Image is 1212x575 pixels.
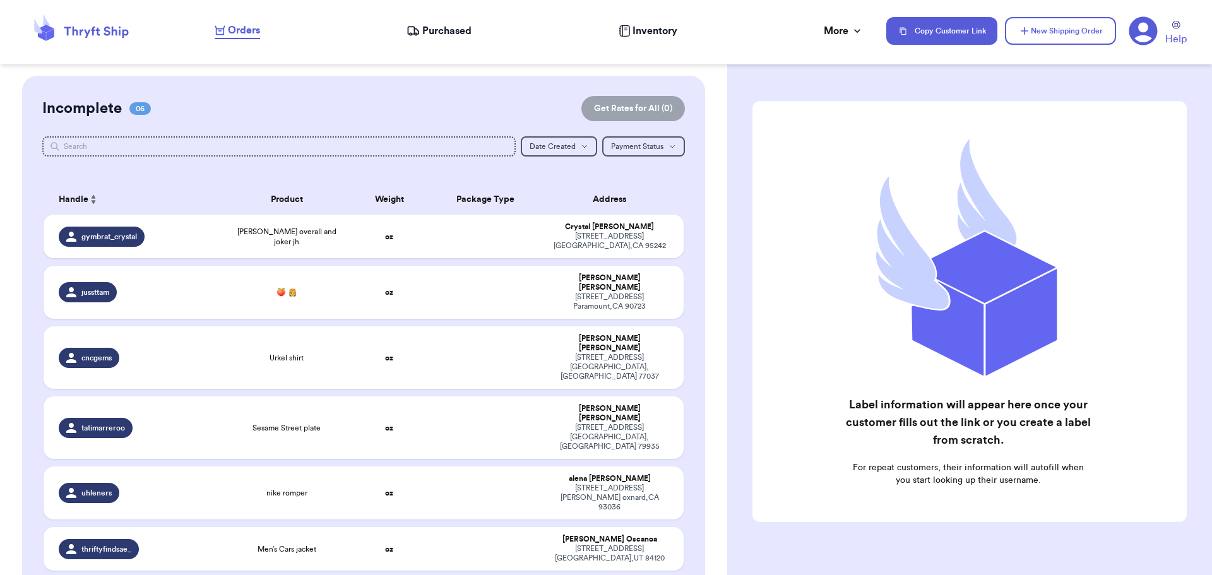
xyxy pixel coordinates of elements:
[602,136,685,157] button: Payment Status
[633,23,677,39] span: Inventory
[550,222,668,232] div: Crystal [PERSON_NAME]
[276,287,297,297] span: 🍑 👸
[845,461,1091,487] p: For repeat customers, their information will autofill when you start looking up their username.
[81,544,131,554] span: thriftyfindsae_
[385,545,393,553] strong: oz
[270,353,304,363] span: Urkel shirt
[129,102,151,115] span: 06
[81,423,125,433] span: tatimarreroo
[223,184,351,215] th: Product
[550,232,668,251] div: [STREET_ADDRESS] [GEOGRAPHIC_DATA] , CA 95242
[427,184,543,215] th: Package Type
[215,23,260,39] a: Orders
[1005,17,1116,45] button: New Shipping Order
[230,227,343,247] span: [PERSON_NAME] overall and joker jh
[886,17,997,45] button: Copy Customer Link
[619,23,677,39] a: Inventory
[266,488,307,498] span: nike romper
[581,96,685,121] button: Get Rates for All (0)
[530,143,576,150] span: Date Created
[88,192,98,207] button: Sort ascending
[521,136,597,157] button: Date Created
[550,404,668,423] div: [PERSON_NAME] [PERSON_NAME]
[252,423,321,433] span: Sesame Street plate
[81,287,109,297] span: jussttam
[42,98,122,119] h2: Incomplete
[550,292,668,311] div: [STREET_ADDRESS] Paramount , CA 90723
[59,193,88,206] span: Handle
[81,488,112,498] span: uhleners
[550,353,668,381] div: [STREET_ADDRESS] [GEOGRAPHIC_DATA] , [GEOGRAPHIC_DATA] 77037
[845,396,1091,449] h2: Label information will appear here once your customer fills out the link or you create a label fr...
[385,424,393,432] strong: oz
[550,334,668,353] div: [PERSON_NAME] [PERSON_NAME]
[81,353,112,363] span: cncgems
[422,23,472,39] span: Purchased
[385,489,393,497] strong: oz
[42,136,516,157] input: Search
[351,184,428,215] th: Weight
[385,233,393,240] strong: oz
[611,143,663,150] span: Payment Status
[1165,32,1187,47] span: Help
[1165,21,1187,47] a: Help
[385,288,393,296] strong: oz
[550,483,668,512] div: [STREET_ADDRESS][PERSON_NAME] oxnard , CA 93036
[407,23,472,39] a: Purchased
[550,544,668,563] div: [STREET_ADDRESS] [GEOGRAPHIC_DATA] , UT 84120
[81,232,137,242] span: gymbrat_crystal
[550,535,668,544] div: [PERSON_NAME] Oscanoa
[385,354,393,362] strong: oz
[543,184,684,215] th: Address
[824,23,864,39] div: More
[258,544,316,554] span: Men’s Cars jacket
[228,23,260,38] span: Orders
[550,423,668,451] div: [STREET_ADDRESS] [GEOGRAPHIC_DATA] , [GEOGRAPHIC_DATA] 79935
[550,273,668,292] div: [PERSON_NAME] [PERSON_NAME]
[550,474,668,483] div: alena [PERSON_NAME]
